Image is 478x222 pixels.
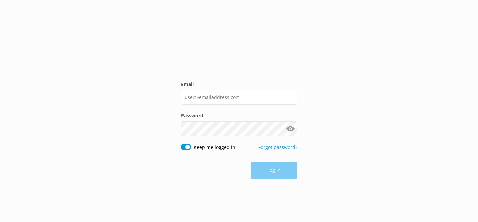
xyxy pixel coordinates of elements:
[194,144,235,151] label: Keep me logged in
[284,122,297,135] button: Show password
[181,90,297,105] input: user@emailaddress.com
[258,144,297,150] a: Forgot password?
[181,112,297,119] label: Password
[181,81,297,88] label: Email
